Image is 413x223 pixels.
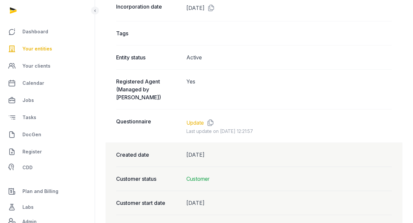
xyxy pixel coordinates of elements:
span: Your clients [22,62,50,70]
a: Calendar [5,75,89,91]
a: Tasks [5,110,89,125]
dd: [DATE] [186,151,392,159]
dt: Incorporation date [116,3,181,13]
a: Your entities [5,41,89,57]
a: Your clients [5,58,89,74]
dt: Created date [116,151,181,159]
span: Labs [22,203,34,211]
a: Register [5,144,89,160]
dt: Customer status [116,175,181,183]
span: Dashboard [22,28,48,36]
dt: Customer start date [116,199,181,207]
span: Register [22,148,42,156]
span: DocGen [22,131,41,139]
a: Jobs [5,92,89,108]
a: CDD [5,161,89,174]
dt: Questionnaire [116,117,181,135]
span: Plan and Billing [22,187,58,195]
span: Tasks [22,113,36,121]
dd: [DATE] [186,199,392,207]
dt: Registered Agent (Managed by [PERSON_NAME]) [116,78,181,101]
dd: [DATE] [186,3,392,13]
div: Last update on [DATE] 12:21:57 [186,128,392,135]
span: Calendar [22,79,44,87]
a: Labs [5,199,89,215]
dt: Tags [116,29,181,37]
span: Jobs [22,96,34,104]
a: Dashboard [5,24,89,40]
a: Update [186,119,204,127]
dd: Yes [186,78,392,101]
a: Plan and Billing [5,183,89,199]
span: Your entities [22,45,52,53]
span: CDD [22,164,33,172]
dd: Active [186,53,392,61]
a: DocGen [5,127,89,143]
dt: Entity status [116,53,181,61]
dd: Customer [186,175,392,183]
